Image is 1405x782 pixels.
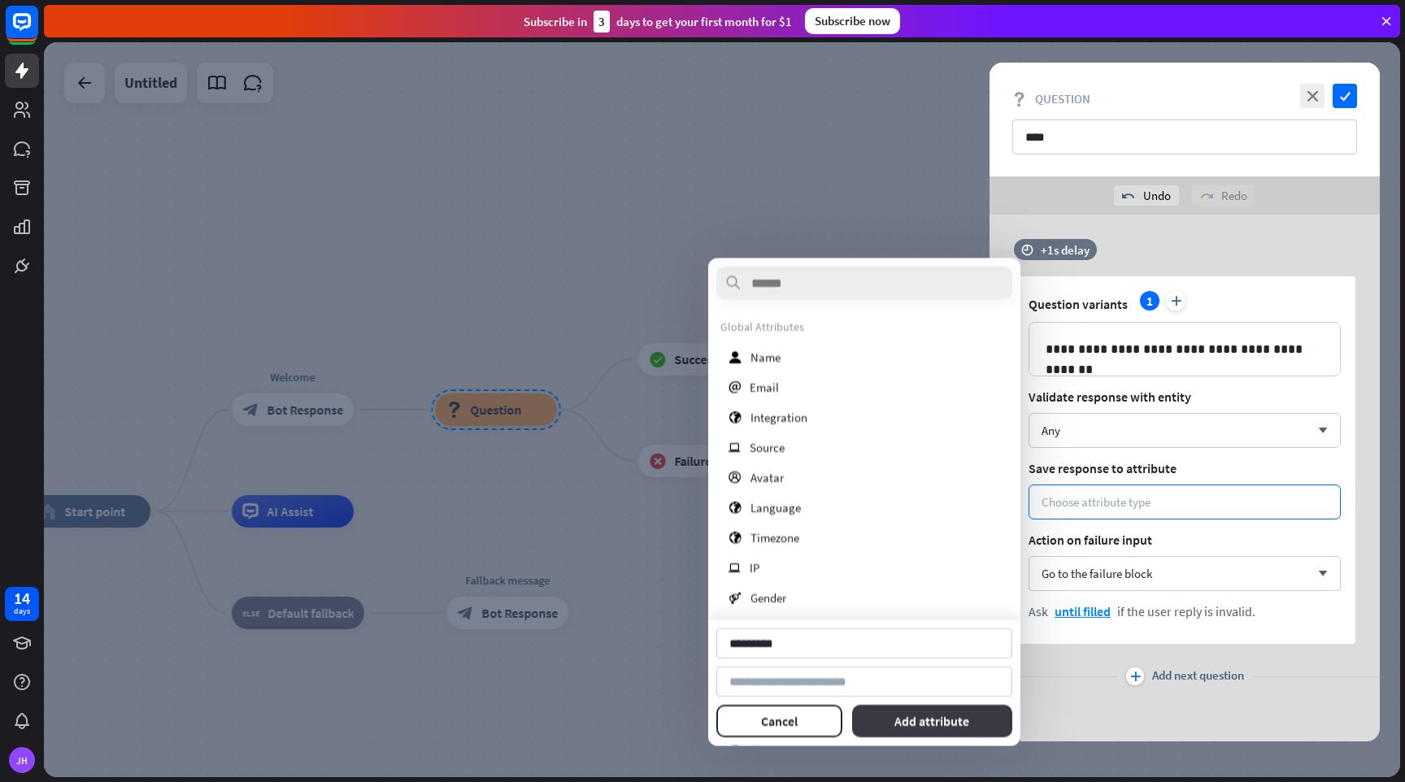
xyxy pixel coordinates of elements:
[1310,569,1328,579] i: arrow_down
[805,8,900,34] div: Subscribe now
[1130,671,1141,681] i: plus
[1114,185,1179,206] div: Undo
[14,606,30,617] div: days
[1029,296,1128,312] span: Question variants
[1333,84,1357,108] i: check
[729,501,742,513] i: globe
[729,350,742,363] i: user
[1310,426,1328,436] i: arrow_down
[750,559,759,575] span: IP
[1041,242,1090,258] div: +1s delay
[1042,494,1151,510] div: Choose attribute type
[750,409,807,424] span: Integration
[1122,189,1135,202] i: undo
[1166,291,1185,311] i: plus
[750,529,799,545] span: Timezone
[750,619,771,635] span: City
[729,441,741,453] i: ip
[729,471,742,483] i: profile
[1152,667,1244,685] span: Add next question
[14,591,30,606] div: 14
[729,411,742,423] i: globe
[720,319,1008,334] div: Global Attributes
[1029,532,1341,548] span: Action on failure input
[750,499,801,515] span: Language
[716,706,842,738] button: Cancel
[1042,566,1152,581] span: Go to the failure block
[1117,603,1255,619] span: if the user reply is invalid.
[729,591,742,603] i: gender
[729,561,741,573] i: ip
[594,11,610,33] div: 3
[750,439,785,454] span: Source
[1029,389,1341,405] span: Validate response with entity
[9,747,35,773] div: JH
[1035,91,1090,106] span: Question
[1140,291,1159,311] div: 1
[524,11,792,33] div: Subscribe in days to get your first month for $1
[1029,603,1048,619] span: Ask
[1029,460,1341,476] span: Save response to attribute
[1192,185,1255,206] div: Redo
[13,7,62,55] button: Open LiveChat chat widget
[750,469,784,484] span: Avatar
[750,349,781,364] span: Name
[729,531,742,543] i: globe
[1021,244,1033,255] i: time
[852,706,1013,738] button: Add attribute
[5,587,39,621] a: 14 days
[1300,84,1325,108] i: close
[1200,189,1213,202] i: redo
[750,379,779,394] span: Email
[750,589,786,605] span: Gender
[729,380,741,393] i: email
[1012,92,1027,106] i: block_question
[1055,603,1111,619] span: until filled
[1042,423,1060,438] div: Any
